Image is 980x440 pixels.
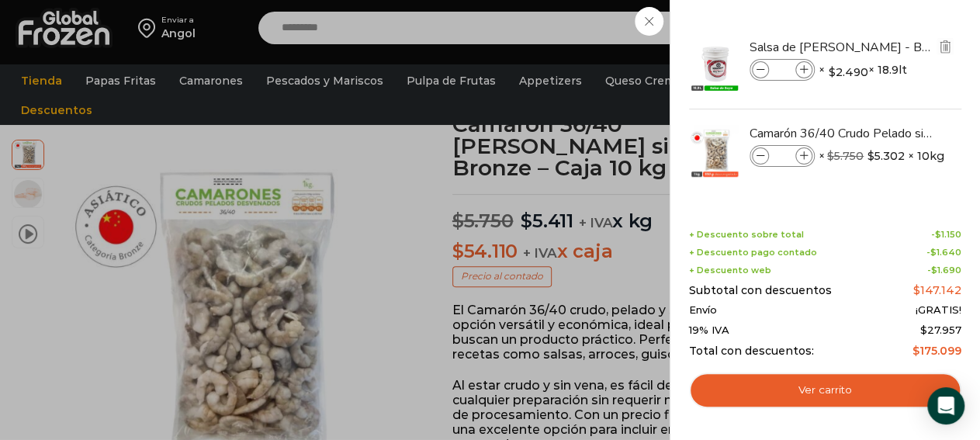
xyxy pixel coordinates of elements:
div: Open Intercom Messenger [927,387,964,424]
span: - [926,248,961,258]
bdi: 1.150 [935,229,961,240]
span: $ [829,64,836,80]
bdi: 1.640 [930,247,961,258]
input: Product quantity [770,147,794,165]
span: $ [867,148,874,164]
span: $ [935,229,941,240]
span: × × 18.9lt [819,59,907,81]
a: Ver carrito [689,372,961,408]
a: Salsa de [PERSON_NAME] - Balde 18.9 litros [750,39,934,56]
span: ¡GRATIS! [916,304,961,317]
span: × × 10kg [819,145,944,167]
bdi: 2.490 [829,64,868,80]
bdi: 175.099 [912,344,961,358]
span: + Descuento pago contado [689,248,817,258]
span: + Descuento web [689,265,771,275]
span: - [927,265,961,275]
span: $ [930,247,937,258]
span: 19% IVA [689,324,729,337]
span: 27.957 [920,324,961,336]
span: $ [912,344,919,358]
span: Total con descuentos: [689,345,814,358]
img: Eliminar Salsa de Soya Kikkoman - Balde 18.9 litros del carrito [938,40,952,54]
span: $ [931,265,937,275]
span: + Descuento sobre total [689,230,804,240]
span: $ [913,283,920,297]
span: $ [920,324,927,336]
a: Camarón 36/40 Crudo Pelado sin Vena - Bronze - Caja 10 kg [750,125,934,142]
bdi: 1.690 [931,265,961,275]
span: Envío [689,304,717,317]
bdi: 5.750 [827,149,864,163]
span: $ [827,149,834,163]
span: Subtotal con descuentos [689,284,832,297]
input: Product quantity [770,61,794,78]
bdi: 5.302 [867,148,905,164]
bdi: 147.142 [913,283,961,297]
span: - [931,230,961,240]
a: Eliminar Salsa de Soya Kikkoman - Balde 18.9 litros del carrito [937,38,954,57]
